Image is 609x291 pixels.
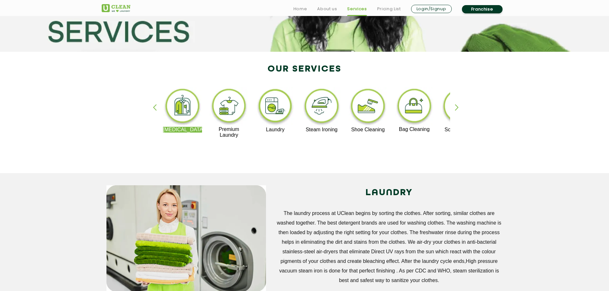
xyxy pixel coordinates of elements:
[209,87,249,126] img: premium_laundry_cleaning_11zon.webp
[163,127,202,133] p: [MEDICAL_DATA]
[256,127,295,133] p: Laundry
[441,127,480,133] p: Sofa Cleaning
[395,87,434,126] img: bag_cleaning_11zon.webp
[411,5,452,13] a: Login/Signup
[348,127,388,133] p: Shoe Cleaning
[395,126,434,132] p: Bag Cleaning
[276,209,503,285] p: The laundry process at UClean begins by sorting the clothes. After sorting, similar clothes are w...
[293,5,307,13] a: Home
[256,87,295,127] img: laundry_cleaning_11zon.webp
[276,185,503,201] h2: LAUNDRY
[317,5,337,13] a: About us
[163,87,202,127] img: dry_cleaning_11zon.webp
[302,87,341,127] img: steam_ironing_11zon.webp
[302,127,341,133] p: Steam Ironing
[462,5,503,13] a: Franchise
[102,4,130,12] img: UClean Laundry and Dry Cleaning
[348,87,388,127] img: shoe_cleaning_11zon.webp
[441,87,480,127] img: sofa_cleaning_11zon.webp
[209,126,249,138] p: Premium Laundry
[347,5,367,13] a: Services
[377,5,401,13] a: Pricing List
